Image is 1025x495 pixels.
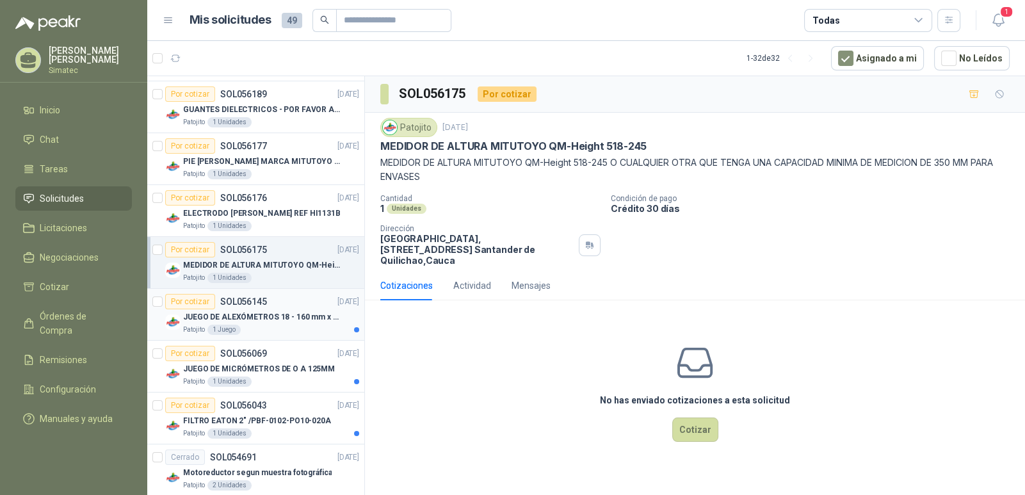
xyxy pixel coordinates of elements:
[383,120,397,134] img: Company Logo
[49,46,132,64] p: [PERSON_NAME] [PERSON_NAME]
[40,133,59,147] span: Chat
[183,467,332,479] p: Motoreductor segun muestra fotográfica
[337,244,359,256] p: [DATE]
[747,48,821,69] div: 1 - 32 de 32
[380,203,384,214] p: 1
[15,98,132,122] a: Inicio
[147,81,364,133] a: Por cotizarSOL056189[DATE] Company LogoGUANTES DIELECTRICOS - POR FAVOR ADJUNTAR SU FICHA TECNICA...
[40,103,60,117] span: Inicio
[220,193,267,202] p: SOL056176
[15,407,132,431] a: Manuales y ayuda
[49,67,132,74] p: Simatec
[337,451,359,464] p: [DATE]
[165,211,181,226] img: Company Logo
[40,382,96,396] span: Configuración
[165,190,215,206] div: Por cotizar
[442,122,468,134] p: [DATE]
[40,309,120,337] span: Órdenes de Compra
[165,263,181,278] img: Company Logo
[147,289,364,341] a: Por cotizarSOL056145[DATE] Company LogoJUEGO DE ALEXÓMETROS 18 - 160 mm x 0,01 mm 2824-S3Patojito...
[165,294,215,309] div: Por cotizar
[147,341,364,393] a: Por cotizarSOL056069[DATE] Company LogoJUEGO DE MICRÓMETROS DE O A 125MMPatojito1 Unidades
[220,297,267,306] p: SOL056145
[15,15,81,31] img: Logo peakr
[40,280,69,294] span: Cotizar
[40,191,84,206] span: Solicitudes
[183,273,205,283] p: Patojito
[165,398,215,413] div: Por cotizar
[337,348,359,360] p: [DATE]
[165,86,215,102] div: Por cotizar
[165,470,181,485] img: Company Logo
[380,279,433,293] div: Cotizaciones
[600,393,790,407] h3: No has enviado cotizaciones a esta solicitud
[380,118,437,137] div: Patojito
[207,273,252,283] div: 1 Unidades
[282,13,302,28] span: 49
[478,86,537,102] div: Por cotizar
[611,203,1020,214] p: Crédito 30 días
[207,117,252,127] div: 1 Unidades
[40,221,87,235] span: Licitaciones
[337,400,359,412] p: [DATE]
[165,107,181,122] img: Company Logo
[15,348,132,372] a: Remisiones
[380,140,647,153] p: MEDIDOR DE ALTURA MITUTOYO QM-Height 518-245
[207,169,252,179] div: 1 Unidades
[220,90,267,99] p: SOL056189
[399,84,467,104] h3: SOL056175
[220,142,267,150] p: SOL056177
[165,450,205,465] div: Cerrado
[337,88,359,101] p: [DATE]
[15,216,132,240] a: Licitaciones
[207,221,252,231] div: 1 Unidades
[453,279,491,293] div: Actividad
[183,415,331,427] p: FILTRO EATON 2" /PBF-0102-PO10-020A
[40,162,68,176] span: Tareas
[15,275,132,299] a: Cotizar
[183,169,205,179] p: Patojito
[207,480,252,491] div: 2 Unidades
[147,185,364,237] a: Por cotizarSOL056176[DATE] Company LogoELECTRODO [PERSON_NAME] REF HI1131BPatojito1 Unidades
[380,224,574,233] p: Dirección
[183,311,343,323] p: JUEGO DE ALEXÓMETROS 18 - 160 mm x 0,01 mm 2824-S3
[183,221,205,231] p: Patojito
[15,127,132,152] a: Chat
[15,245,132,270] a: Negociaciones
[337,192,359,204] p: [DATE]
[147,237,364,289] a: Por cotizarSOL056175[DATE] Company LogoMEDIDOR DE ALTURA MITUTOYO QM-Height 518-245Patojito1 Unid...
[387,204,426,214] div: Unidades
[183,428,205,439] p: Patojito
[812,13,839,28] div: Todas
[611,194,1020,203] p: Condición de pago
[512,279,551,293] div: Mensajes
[380,194,601,203] p: Cantidad
[165,366,181,382] img: Company Logo
[987,9,1010,32] button: 1
[207,377,252,387] div: 1 Unidades
[831,46,924,70] button: Asignado a mi
[337,140,359,152] p: [DATE]
[183,325,205,335] p: Patojito
[183,480,205,491] p: Patojito
[190,11,271,29] h1: Mis solicitudes
[183,104,343,116] p: GUANTES DIELECTRICOS - POR FAVOR ADJUNTAR SU FICHA TECNICA
[207,325,241,335] div: 1 Juego
[934,46,1010,70] button: No Leídos
[672,418,718,442] button: Cotizar
[15,186,132,211] a: Solicitudes
[380,156,1010,184] p: MEDIDOR DE ALTURA MITUTOYO QM-Height 518-245 O CUALQUIER OTRA QUE TENGA UNA CAPACIDAD MINIMA DE M...
[165,138,215,154] div: Por cotizar
[183,156,343,168] p: PIE [PERSON_NAME] MARCA MITUTOYO REF [PHONE_NUMBER]
[15,157,132,181] a: Tareas
[147,133,364,185] a: Por cotizarSOL056177[DATE] Company LogoPIE [PERSON_NAME] MARCA MITUTOYO REF [PHONE_NUMBER]Patojit...
[165,418,181,434] img: Company Logo
[183,363,335,375] p: JUEGO DE MICRÓMETROS DE O A 125MM
[40,412,113,426] span: Manuales y ayuda
[183,117,205,127] p: Patojito
[183,259,343,272] p: MEDIDOR DE ALTURA MITUTOYO QM-Height 518-245
[380,233,574,266] p: [GEOGRAPHIC_DATA], [STREET_ADDRESS] Santander de Quilichao , Cauca
[220,245,267,254] p: SOL056175
[220,401,267,410] p: SOL056043
[15,304,132,343] a: Órdenes de Compra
